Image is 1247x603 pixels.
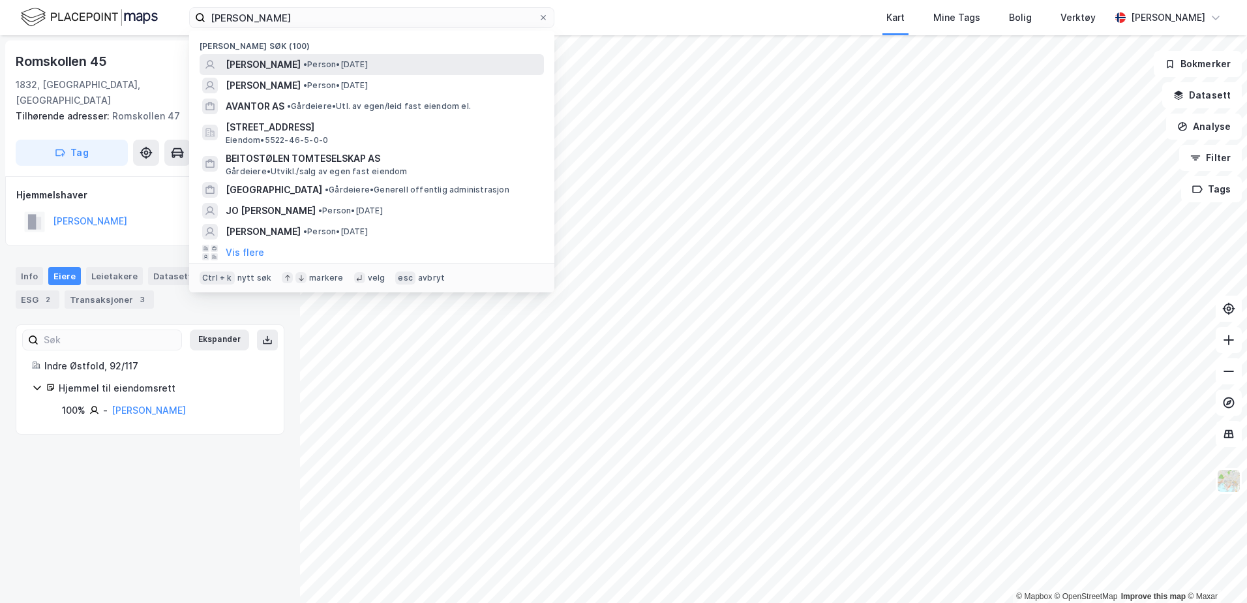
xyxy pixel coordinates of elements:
[395,271,415,285] div: esc
[16,108,274,124] div: Romskollen 47
[318,206,322,215] span: •
[226,99,284,114] span: AVANTOR AS
[226,245,264,260] button: Vis flere
[1131,10,1205,25] div: [PERSON_NAME]
[287,101,291,111] span: •
[1179,145,1242,171] button: Filter
[1181,176,1242,202] button: Tags
[226,166,408,177] span: Gårdeiere • Utvikl./salg av egen fast eiendom
[16,267,43,285] div: Info
[368,273,385,283] div: velg
[226,57,301,72] span: [PERSON_NAME]
[1016,592,1052,601] a: Mapbox
[226,224,301,240] span: [PERSON_NAME]
[1060,10,1096,25] div: Verktøy
[1182,540,1247,603] iframe: Chat Widget
[226,203,316,219] span: JO [PERSON_NAME]
[309,273,343,283] div: markere
[226,119,539,135] span: [STREET_ADDRESS]
[16,51,109,72] div: Romskollen 45
[303,226,307,236] span: •
[1121,592,1186,601] a: Improve this map
[41,293,54,306] div: 2
[325,185,509,195] span: Gårdeiere • Generell offentlig administrasjon
[44,358,268,374] div: Indre Østfold, 92/117
[1166,114,1242,140] button: Analyse
[237,273,272,283] div: nytt søk
[226,182,322,198] span: [GEOGRAPHIC_DATA]
[189,31,554,54] div: [PERSON_NAME] søk (100)
[48,267,81,285] div: Eiere
[16,140,128,166] button: Tag
[318,206,383,216] span: Person • [DATE]
[200,271,235,285] div: Ctrl + k
[1009,10,1032,25] div: Bolig
[21,6,158,29] img: logo.f888ab2527a4732fd821a326f86c7f29.svg
[38,330,181,350] input: Søk
[1154,51,1242,77] button: Bokmerker
[1162,82,1242,108] button: Datasett
[325,185,329,194] span: •
[86,267,143,285] div: Leietakere
[16,187,284,203] div: Hjemmelshaver
[16,290,59,309] div: ESG
[65,290,154,309] div: Transaksjoner
[62,403,85,418] div: 100%
[136,293,149,306] div: 3
[303,80,307,90] span: •
[148,267,197,285] div: Datasett
[205,8,538,27] input: Søk på adresse, matrikkel, gårdeiere, leietakere eller personer
[303,59,368,70] span: Person • [DATE]
[933,10,980,25] div: Mine Tags
[59,380,268,396] div: Hjemmel til eiendomsrett
[418,273,445,283] div: avbryt
[16,110,112,121] span: Tilhørende adresser:
[303,80,368,91] span: Person • [DATE]
[103,403,108,418] div: -
[303,226,368,237] span: Person • [DATE]
[1055,592,1118,601] a: OpenStreetMap
[303,59,307,69] span: •
[886,10,905,25] div: Kart
[226,151,539,166] span: BEITOSTØLEN TOMTESELSKAP AS
[16,77,203,108] div: 1832, [GEOGRAPHIC_DATA], [GEOGRAPHIC_DATA]
[287,101,471,112] span: Gårdeiere • Utl. av egen/leid fast eiendom el.
[112,405,186,416] a: [PERSON_NAME]
[190,330,249,350] button: Ekspander
[226,78,301,93] span: [PERSON_NAME]
[1216,469,1241,493] img: Z
[226,135,328,146] span: Eiendom • 5522-46-5-0-0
